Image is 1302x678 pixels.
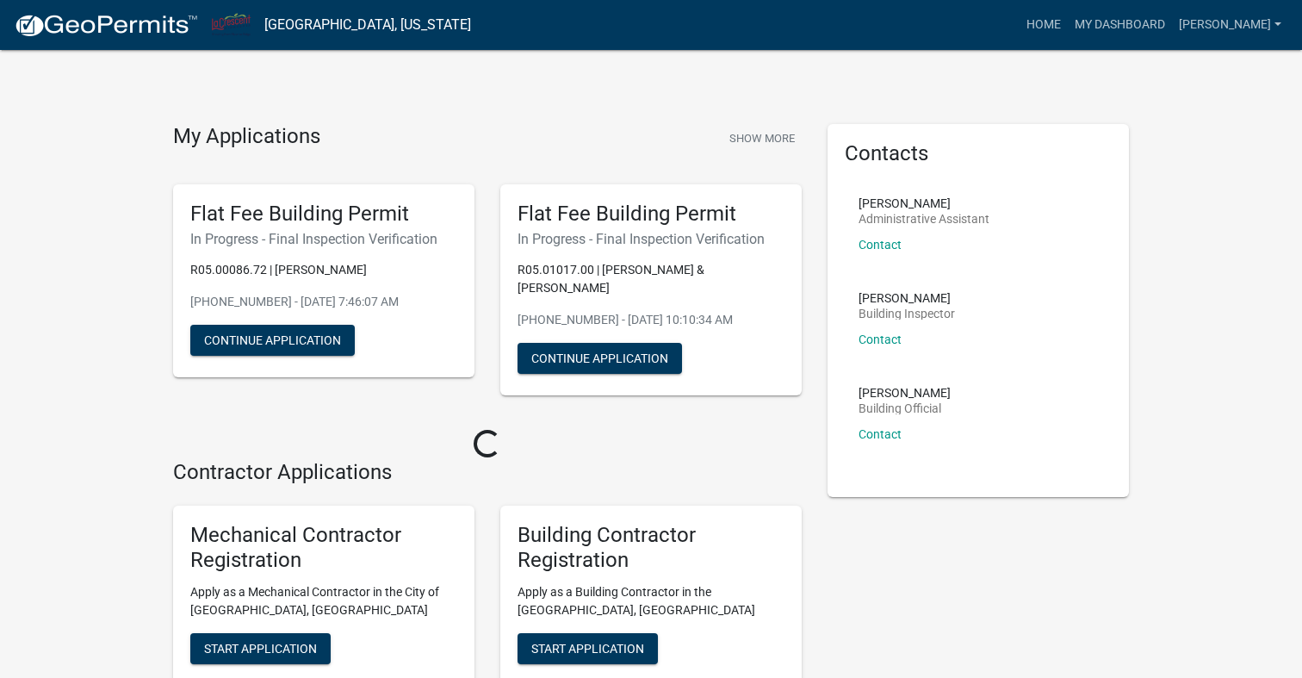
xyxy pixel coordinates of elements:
[859,308,955,320] p: Building Inspector
[518,202,784,227] h5: Flat Fee Building Permit
[518,343,682,374] button: Continue Application
[518,261,784,297] p: R05.01017.00 | [PERSON_NAME] & [PERSON_NAME]
[190,261,457,279] p: R05.00086.72 | [PERSON_NAME]
[531,641,644,655] span: Start Application
[1020,9,1068,41] a: Home
[204,641,317,655] span: Start Application
[173,124,320,150] h4: My Applications
[518,523,784,573] h5: Building Contractor Registration
[859,238,902,252] a: Contact
[264,10,471,40] a: [GEOGRAPHIC_DATA], [US_STATE]
[190,231,457,247] h6: In Progress - Final Inspection Verification
[190,633,331,664] button: Start Application
[190,293,457,311] p: [PHONE_NUMBER] - [DATE] 7:46:07 AM
[859,427,902,441] a: Contact
[859,292,955,304] p: [PERSON_NAME]
[859,197,989,209] p: [PERSON_NAME]
[190,583,457,619] p: Apply as a Mechanical Contractor in the City of [GEOGRAPHIC_DATA], [GEOGRAPHIC_DATA]
[859,402,951,414] p: Building Official
[722,124,802,152] button: Show More
[190,523,457,573] h5: Mechanical Contractor Registration
[845,141,1112,166] h5: Contacts
[1172,9,1288,41] a: [PERSON_NAME]
[1068,9,1172,41] a: My Dashboard
[859,387,951,399] p: [PERSON_NAME]
[190,325,355,356] button: Continue Application
[518,633,658,664] button: Start Application
[190,202,457,227] h5: Flat Fee Building Permit
[859,333,902,346] a: Contact
[859,213,989,225] p: Administrative Assistant
[212,13,251,36] img: City of La Crescent, Minnesota
[518,231,784,247] h6: In Progress - Final Inspection Verification
[173,460,802,485] h4: Contractor Applications
[518,583,784,619] p: Apply as a Building Contractor in the [GEOGRAPHIC_DATA], [GEOGRAPHIC_DATA]
[518,311,784,329] p: [PHONE_NUMBER] - [DATE] 10:10:34 AM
